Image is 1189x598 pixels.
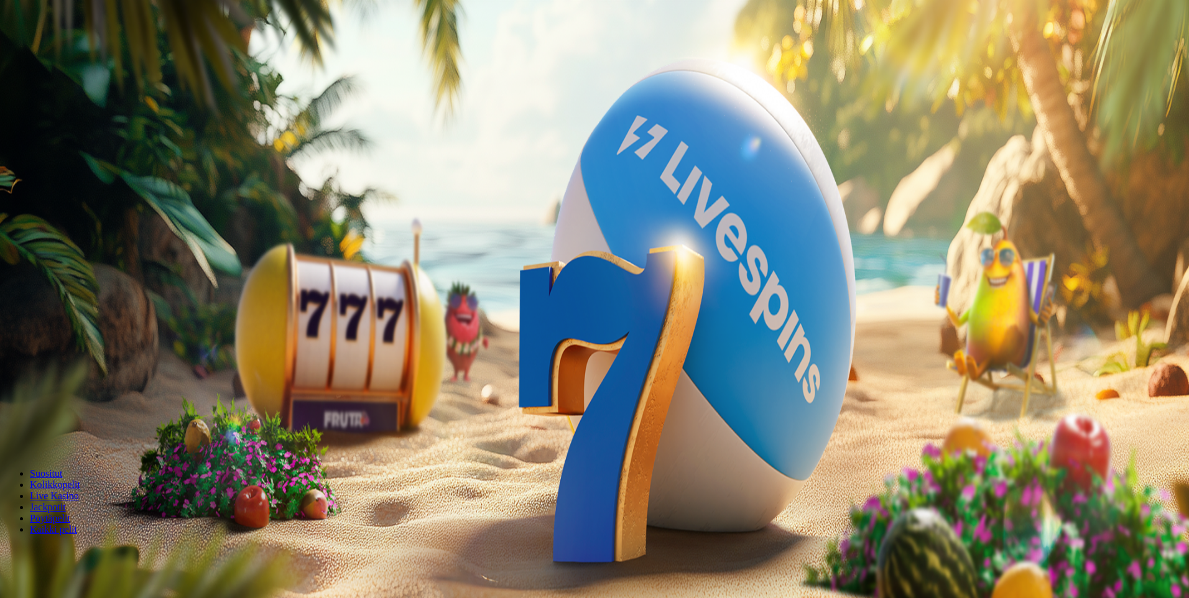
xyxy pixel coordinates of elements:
[5,447,1184,558] header: Lobby
[30,513,70,523] a: Pöytäpelit
[30,502,66,512] a: Jackpotit
[5,447,1184,535] nav: Lobby
[30,524,77,535] a: Kaikki pelit
[30,479,80,490] a: Kolikkopelit
[30,468,62,479] a: Suositut
[30,490,79,501] a: Live Kasino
